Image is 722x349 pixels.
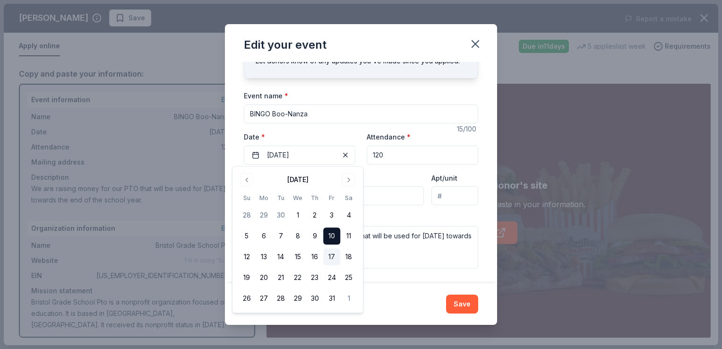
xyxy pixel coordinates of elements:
[289,193,306,203] th: Wednesday
[446,295,478,314] button: Save
[255,269,272,286] button: 20
[289,248,306,265] button: 15
[238,269,255,286] button: 19
[306,248,323,265] button: 16
[340,227,357,244] button: 11
[457,123,478,135] div: 15 /100
[306,290,323,307] button: 30
[272,207,289,224] button: 30
[289,207,306,224] button: 1
[289,269,306,286] button: 22
[323,248,340,265] button: 17
[340,193,357,203] th: Saturday
[244,91,288,101] label: Event name
[323,269,340,286] button: 24
[255,193,272,203] th: Monday
[323,193,340,203] th: Friday
[255,227,272,244] button: 6
[431,174,457,183] label: Apt/unit
[238,290,255,307] button: 26
[323,207,340,224] button: 3
[238,207,255,224] button: 28
[289,290,306,307] button: 29
[367,146,478,165] input: 20
[306,269,323,286] button: 23
[342,173,355,186] button: Go to next month
[287,174,309,185] div: [DATE]
[340,207,357,224] button: 4
[340,290,357,307] button: 1
[306,193,323,203] th: Thursday
[272,227,289,244] button: 7
[244,105,478,123] input: Spring Fundraiser
[244,37,327,52] div: Edit your event
[367,132,411,142] label: Attendance
[272,290,289,307] button: 28
[244,146,355,165] button: [DATE]
[340,248,357,265] button: 18
[272,269,289,286] button: 21
[306,207,323,224] button: 2
[323,227,340,244] button: 10
[240,173,253,186] button: Go to previous month
[238,193,255,203] th: Sunday
[255,290,272,307] button: 27
[272,248,289,265] button: 14
[272,193,289,203] th: Tuesday
[255,207,272,224] button: 29
[306,227,323,244] button: 9
[289,227,306,244] button: 8
[255,248,272,265] button: 13
[238,248,255,265] button: 12
[323,290,340,307] button: 31
[431,186,478,205] input: #
[340,269,357,286] button: 25
[238,227,255,244] button: 5
[244,132,355,142] label: Date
